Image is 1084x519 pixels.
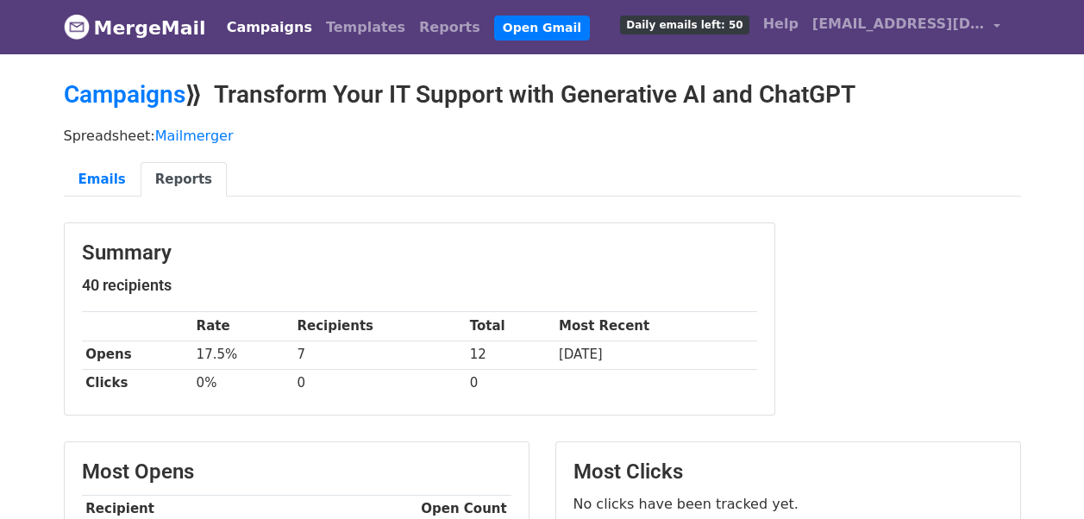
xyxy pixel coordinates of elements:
td: 17.5% [192,341,293,369]
span: [EMAIL_ADDRESS][DOMAIN_NAME] [812,14,985,34]
h2: ⟫ Transform Your IT Support with Generative AI and ChatGPT [64,80,1021,109]
th: Most Recent [555,312,756,341]
h3: Most Clicks [573,460,1003,485]
a: Open Gmail [494,16,590,41]
a: Daily emails left: 50 [613,7,755,41]
p: No clicks have been tracked yet. [573,495,1003,513]
span: Daily emails left: 50 [620,16,749,34]
a: Emails [64,162,141,197]
a: Reports [412,10,487,45]
a: Reports [141,162,227,197]
td: [DATE] [555,341,756,369]
h5: 40 recipients [82,276,757,295]
th: Recipients [293,312,466,341]
h3: Most Opens [82,460,511,485]
p: Spreadsheet: [64,127,1021,145]
th: Opens [82,341,192,369]
th: Clicks [82,369,192,397]
td: 12 [466,341,555,369]
h3: Summary [82,241,757,266]
td: 0 [293,369,466,397]
th: Rate [192,312,293,341]
a: Campaigns [220,10,319,45]
a: Templates [319,10,412,45]
a: Mailmerger [155,128,234,144]
a: Help [756,7,805,41]
td: 0 [466,369,555,397]
td: 0% [192,369,293,397]
a: Campaigns [64,80,185,109]
a: MergeMail [64,9,206,46]
td: 7 [293,341,466,369]
th: Total [466,312,555,341]
a: [EMAIL_ADDRESS][DOMAIN_NAME] [805,7,1007,47]
img: MergeMail logo [64,14,90,40]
